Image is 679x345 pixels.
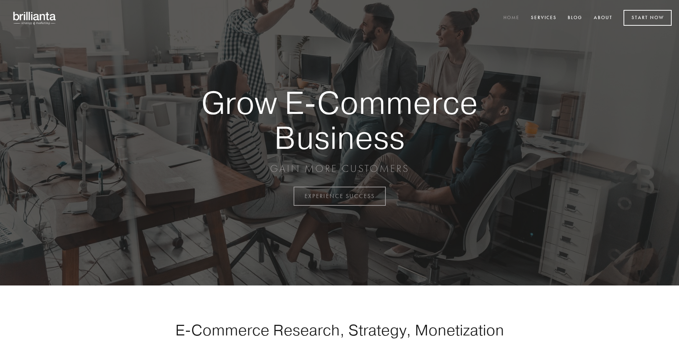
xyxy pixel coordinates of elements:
a: Home [499,12,524,24]
a: Start Now [624,10,672,26]
h1: E-Commerce Research, Strategy, Monetization [152,321,527,339]
a: Blog [563,12,587,24]
a: Services [526,12,561,24]
a: About [589,12,617,24]
strong: Grow E-Commerce Business [176,85,503,155]
p: GAIN MORE CUSTOMERS [176,162,503,175]
img: brillianta - research, strategy, marketing [7,7,62,29]
a: EXPERIENCE SUCCESS [294,187,386,206]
